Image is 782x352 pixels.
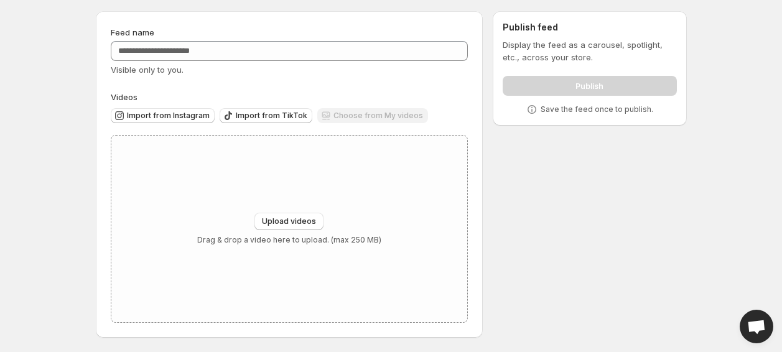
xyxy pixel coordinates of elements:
div: Open chat [740,310,773,343]
p: Display the feed as a carousel, spotlight, etc., across your store. [503,39,676,63]
span: Videos [111,92,137,102]
span: Upload videos [262,216,316,226]
p: Save the feed once to publish. [541,104,653,114]
p: Drag & drop a video here to upload. (max 250 MB) [197,235,381,245]
button: Upload videos [254,213,324,230]
button: Import from Instagram [111,108,215,123]
button: Import from TikTok [220,108,312,123]
h2: Publish feed [503,21,676,34]
span: Import from Instagram [127,111,210,121]
span: Feed name [111,27,154,37]
span: Visible only to you. [111,65,184,75]
span: Import from TikTok [236,111,307,121]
